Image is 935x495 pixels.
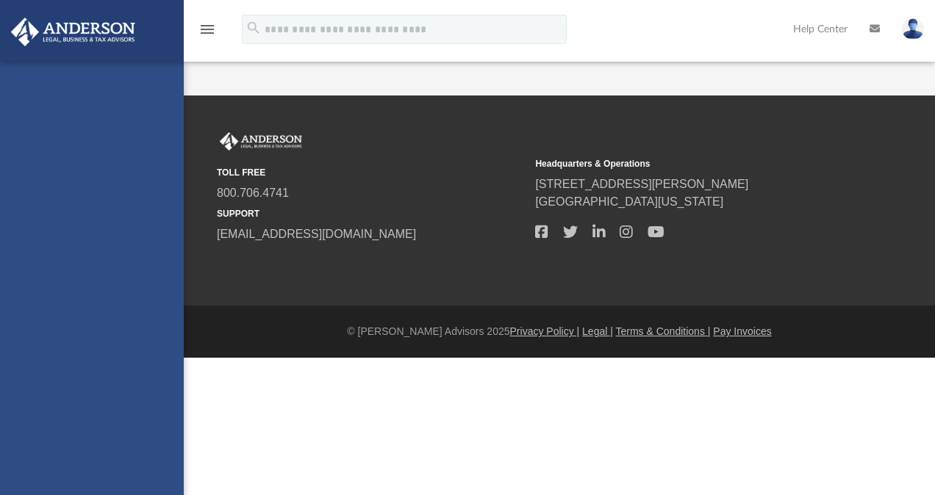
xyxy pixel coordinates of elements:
[217,228,416,240] a: [EMAIL_ADDRESS][DOMAIN_NAME]
[246,20,262,36] i: search
[217,132,305,151] img: Anderson Advisors Platinum Portal
[510,325,580,337] a: Privacy Policy |
[535,195,723,208] a: [GEOGRAPHIC_DATA][US_STATE]
[217,166,525,179] small: TOLL FREE
[217,207,525,220] small: SUPPORT
[713,325,771,337] a: Pay Invoices
[184,324,935,339] div: © [PERSON_NAME] Advisors 2025
[902,18,924,40] img: User Pic
[616,325,711,337] a: Terms & Conditions |
[582,325,613,337] a: Legal |
[7,18,140,46] img: Anderson Advisors Platinum Portal
[535,157,843,170] small: Headquarters & Operations
[217,187,289,199] a: 800.706.4741
[535,178,748,190] a: [STREET_ADDRESS][PERSON_NAME]
[198,28,216,38] a: menu
[198,21,216,38] i: menu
